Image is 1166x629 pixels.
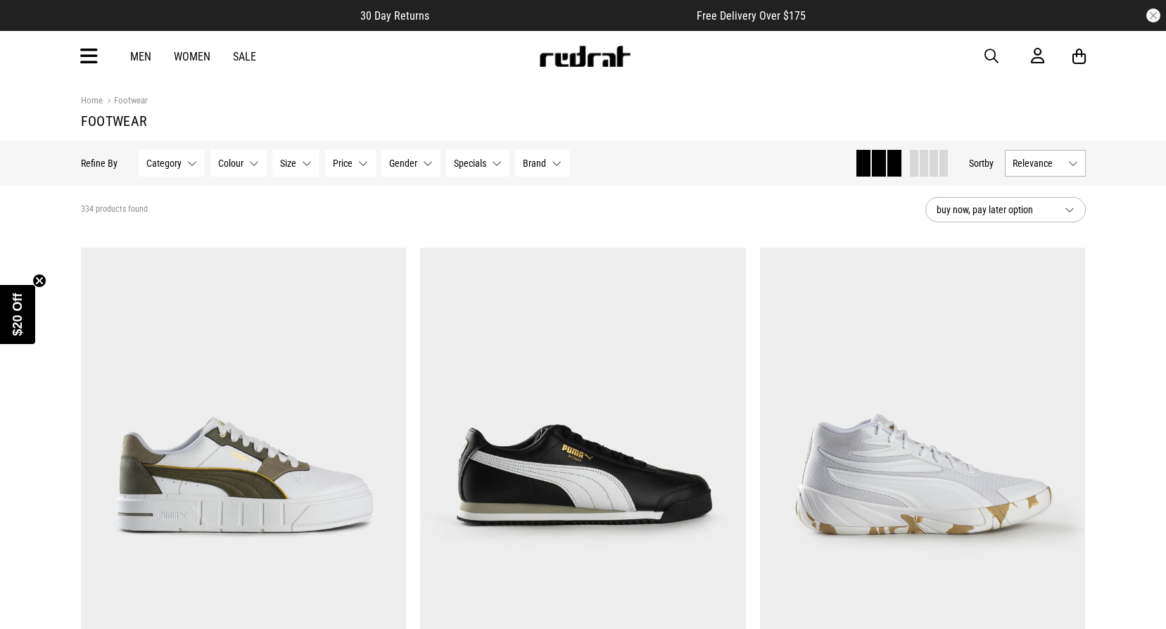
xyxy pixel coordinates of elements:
[103,95,148,108] a: Footwear
[325,150,376,177] button: Price
[925,197,1086,222] button: buy now, pay later option
[81,158,118,169] p: Refine By
[218,158,243,169] span: Colour
[81,113,1086,129] h1: Footwear
[381,150,441,177] button: Gender
[446,150,509,177] button: Specials
[937,201,1053,218] span: buy now, pay later option
[538,46,631,67] img: Redrat logo
[457,8,668,23] iframe: Customer reviews powered by Trustpilot
[280,158,296,169] span: Size
[1013,158,1063,169] span: Relevance
[454,158,486,169] span: Specials
[32,274,46,288] button: Close teaser
[272,150,319,177] button: Size
[697,9,806,23] span: Free Delivery Over $175
[139,150,205,177] button: Category
[515,150,569,177] button: Brand
[81,95,103,106] a: Home
[389,158,417,169] span: Gender
[146,158,182,169] span: Category
[969,155,994,172] button: Sortby
[360,9,429,23] span: 30 Day Returns
[81,204,148,215] span: 334 products found
[130,50,151,63] a: Men
[11,293,25,336] span: $20 Off
[210,150,267,177] button: Colour
[984,158,994,169] span: by
[1005,150,1086,177] button: Relevance
[523,158,546,169] span: Brand
[333,158,353,169] span: Price
[233,50,256,63] a: Sale
[174,50,210,63] a: Women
